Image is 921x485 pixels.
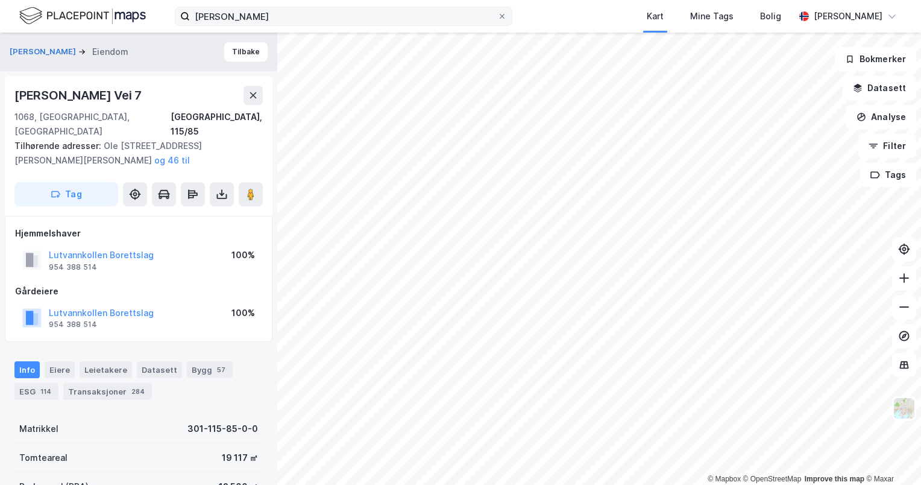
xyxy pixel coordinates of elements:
div: 100% [231,306,255,320]
div: 284 [129,385,147,398]
div: Eiere [45,361,75,378]
div: Datasett [137,361,182,378]
div: 100% [231,248,255,262]
div: Bolig [760,9,781,24]
div: 954 388 514 [49,262,97,272]
button: Tag [14,182,118,206]
div: Gårdeiere [15,284,262,299]
div: ESG [14,383,58,400]
div: Mine Tags [690,9,734,24]
div: 954 388 514 [49,320,97,329]
div: 19 117 ㎡ [222,451,258,465]
div: Bygg [187,361,233,378]
button: Analyse [846,105,916,129]
span: Tilhørende adresser: [14,141,104,151]
a: Mapbox [708,475,741,483]
button: Bokmerker [835,47,916,71]
iframe: Chat Widget [861,427,921,485]
a: Improve this map [805,475,864,483]
div: Tomteareal [19,451,68,465]
button: [PERSON_NAME] [10,46,78,58]
div: [PERSON_NAME] Vei 7 [14,86,144,105]
button: Tilbake [224,42,268,62]
div: Transaksjoner [63,383,152,400]
div: 57 [215,364,228,376]
button: Tags [860,163,916,187]
div: [PERSON_NAME] [814,9,882,24]
img: logo.f888ab2527a4732fd821a326f86c7f29.svg [19,5,146,27]
div: 301-115-85-0-0 [187,422,258,436]
button: Filter [858,134,916,158]
div: Info [14,361,40,378]
button: Datasett [843,76,916,100]
img: Z [893,397,916,420]
div: Hjemmelshaver [15,226,262,241]
div: Matrikkel [19,422,58,436]
input: Søk på adresse, matrikkel, gårdeiere, leietakere eller personer [190,7,497,25]
div: Leietakere [80,361,132,378]
div: Kart [647,9,664,24]
a: OpenStreetMap [743,475,802,483]
div: Eiendom [92,45,128,59]
div: 1068, [GEOGRAPHIC_DATA], [GEOGRAPHIC_DATA] [14,110,171,139]
div: [GEOGRAPHIC_DATA], 115/85 [171,110,263,139]
div: Ole [STREET_ADDRESS][PERSON_NAME][PERSON_NAME] [14,139,253,168]
div: 114 [38,385,54,398]
div: Kontrollprogram for chat [861,427,921,485]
